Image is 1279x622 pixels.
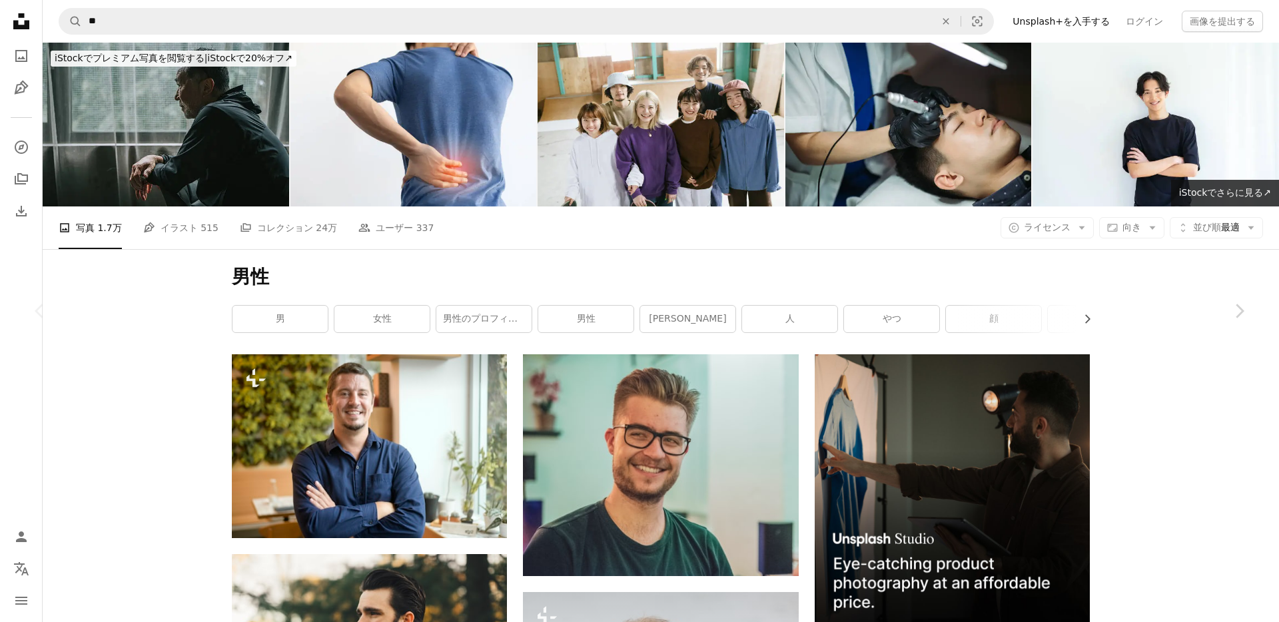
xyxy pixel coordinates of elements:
span: 向き [1122,222,1141,232]
button: 並び順最適 [1170,217,1263,238]
span: 515 [201,220,218,235]
img: アジアの中国のハンサムな男性は、顔の美容院でマシンで入れ墨眉の治療を受けています [785,43,1032,206]
h1: 男性 [232,265,1090,289]
a: 写真 [8,43,35,69]
a: 男性のプロフィール [436,306,532,332]
a: iStockでプレミアム写真を閲覧する|iStockで20%オフ↗ [43,43,304,75]
a: ログイン / 登録する [8,523,35,550]
a: やつ [844,306,939,332]
a: 肖像画 [1048,306,1143,332]
span: ライセンス [1024,222,1070,232]
button: リストを右にスクロールする [1075,306,1090,332]
img: young man portrait [1033,43,1279,206]
a: ダウンロード履歴 [8,198,35,224]
a: 人 [742,306,837,332]
button: 言語 [8,555,35,582]
a: コレクション [8,166,35,192]
a: コレクション 24万 [240,206,337,249]
a: 緑色のクルーネックトップスと眼鏡を着用し、黒いフレームを横から見た男性 [523,459,798,471]
a: イラスト [8,75,35,101]
a: コーヒーショップのビジネス白人男性の肖像画 [232,440,507,452]
button: 全てクリア [931,9,961,34]
span: iStockでプレミアム写真を閲覧する | [55,53,207,63]
img: 緑色のクルーネックトップスと眼鏡を着用し、黒いフレームを横から見た男性 [523,354,798,575]
span: 最適 [1193,221,1240,234]
span: 並び順 [1193,222,1221,232]
a: iStockでさらに見る↗ [1171,180,1279,206]
button: ビジュアル検索 [961,9,993,34]
a: 探す [8,134,35,160]
a: 顔 [946,306,1041,332]
a: イラスト 515 [143,206,218,249]
a: ユーザー 337 [358,206,434,249]
img: 背中の痛みと腰痛を持つクローズアップ男。 [290,43,537,206]
a: 次へ [1199,247,1279,375]
span: iStockでさらに見る ↗ [1179,187,1271,198]
a: ログイン [1118,11,1171,32]
a: Unsplash+を入手する [1005,11,1118,32]
button: 画像を提出する [1182,11,1263,32]
a: 女性 [334,306,430,332]
a: 男 [232,306,328,332]
img: スケートボーダーのグループ [538,43,784,206]
img: コーヒーショップのビジネス白人男性の肖像画 [232,354,507,537]
span: 337 [416,220,434,235]
button: メニュー [8,587,35,614]
a: 男性 [538,306,634,332]
span: 24万 [316,220,337,235]
form: サイト内でビジュアルを探す [59,8,994,35]
button: 向き [1099,217,1164,238]
button: Unsplashで検索する [59,9,82,34]
a: [PERSON_NAME] [640,306,735,332]
button: ライセンス [1001,217,1094,238]
span: iStockで20%オフ ↗ [55,53,292,63]
img: サイドプロファイル:自然光の中で窓際に座っている思慮深い先輩日本人男性 [43,43,289,206]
